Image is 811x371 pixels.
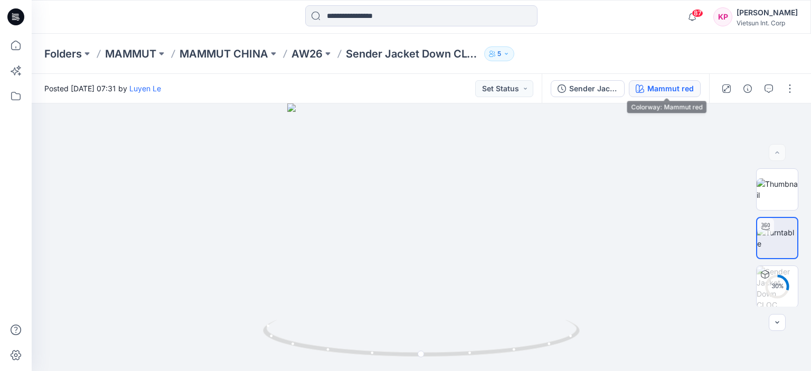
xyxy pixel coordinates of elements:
a: AW26 [291,46,323,61]
a: MAMMUT [105,46,156,61]
img: Turntable [757,227,797,249]
a: MAMMUT CHINA [180,46,268,61]
button: 5 [484,46,514,61]
p: 5 [497,48,501,60]
img: Sender Jacket Down CLOC Womens Mammut red [757,266,798,307]
div: 30 % [765,282,790,291]
img: Thumbnail [757,178,798,201]
span: 87 [692,9,703,17]
div: Mammut red [647,83,694,94]
div: Sender Jacket Down CLOC Womens [569,83,618,94]
button: Details [739,80,756,97]
button: Sender Jacket Down CLOC Womens [551,80,625,97]
div: [PERSON_NAME] [737,6,798,19]
a: Luyen Le [129,84,161,93]
div: KP [713,7,732,26]
div: Vietsun Int. Corp [737,19,798,27]
button: Mammut red [629,80,701,97]
a: Folders [44,46,82,61]
p: Sender Jacket Down CLOC Womens [346,46,480,61]
span: Posted [DATE] 07:31 by [44,83,161,94]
